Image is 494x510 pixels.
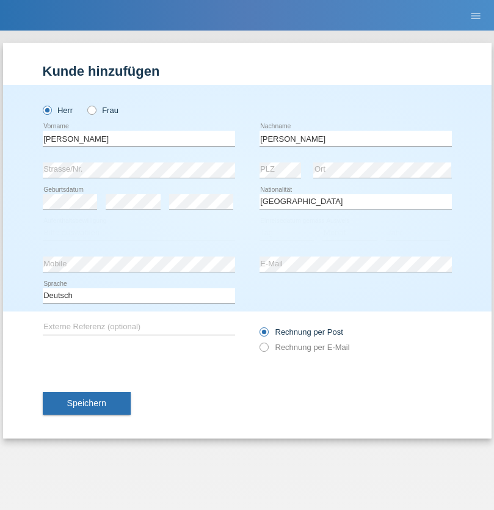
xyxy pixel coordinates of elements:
button: Speichern [43,392,131,415]
h1: Kunde hinzufügen [43,64,452,79]
input: Herr [43,106,51,114]
label: Rechnung per Post [260,327,343,337]
label: Rechnung per E-Mail [260,343,350,352]
label: Frau [87,106,118,115]
i: menu [470,10,482,22]
a: menu [463,12,488,19]
input: Frau [87,106,95,114]
input: Rechnung per E-Mail [260,343,267,358]
input: Rechnung per Post [260,327,267,343]
label: Herr [43,106,73,115]
span: Speichern [67,398,106,408]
